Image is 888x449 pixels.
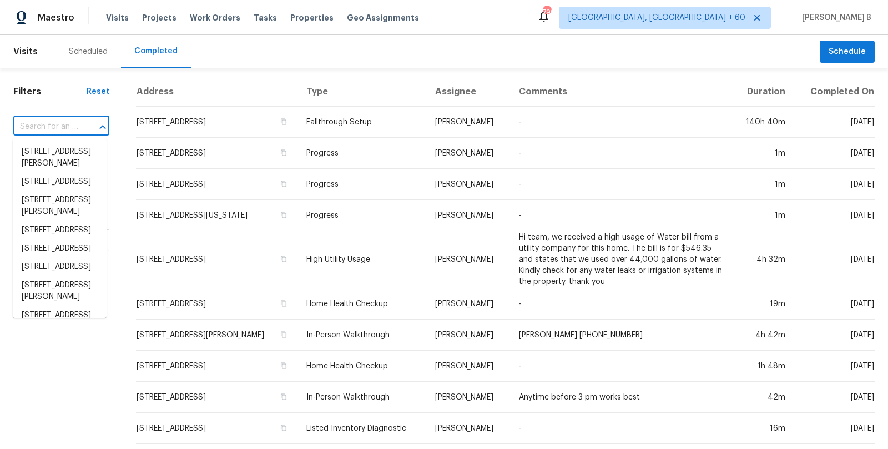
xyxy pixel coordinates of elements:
[279,330,289,340] button: Copy Address
[297,351,427,382] td: Home Health Checkup
[794,413,875,444] td: [DATE]
[829,45,866,59] span: Schedule
[297,138,427,169] td: Progress
[510,200,731,231] td: -
[794,382,875,413] td: [DATE]
[13,39,38,64] span: Visits
[279,392,289,402] button: Copy Address
[95,119,110,135] button: Close
[426,382,509,413] td: [PERSON_NAME]
[136,351,297,382] td: [STREET_ADDRESS]
[426,107,509,138] td: [PERSON_NAME]
[13,276,107,306] li: [STREET_ADDRESS][PERSON_NAME]
[426,288,509,320] td: [PERSON_NAME]
[279,361,289,371] button: Copy Address
[798,12,871,23] span: [PERSON_NAME] B
[142,12,176,23] span: Projects
[426,413,509,444] td: [PERSON_NAME]
[279,117,289,127] button: Copy Address
[794,200,875,231] td: [DATE]
[297,200,427,231] td: Progress
[279,254,289,264] button: Copy Address
[254,14,277,22] span: Tasks
[297,320,427,351] td: In-Person Walkthrough
[510,169,731,200] td: -
[510,351,731,382] td: -
[13,118,78,136] input: Search for an address...
[731,231,794,288] td: 4h 32m
[297,231,427,288] td: High Utility Usage
[794,320,875,351] td: [DATE]
[426,200,509,231] td: [PERSON_NAME]
[13,221,107,240] li: [STREET_ADDRESS]
[13,306,107,325] li: [STREET_ADDRESS]
[543,7,551,18] div: 799
[297,413,427,444] td: Listed Inventory Diagnostic
[136,320,297,351] td: [STREET_ADDRESS][PERSON_NAME]
[731,107,794,138] td: 140h 40m
[510,288,731,320] td: -
[731,138,794,169] td: 1m
[190,12,240,23] span: Work Orders
[510,77,731,107] th: Comments
[13,258,107,276] li: [STREET_ADDRESS]
[13,191,107,221] li: [STREET_ADDRESS][PERSON_NAME]
[136,413,297,444] td: [STREET_ADDRESS]
[794,138,875,169] td: [DATE]
[731,320,794,351] td: 4h 42m
[297,107,427,138] td: Fallthrough Setup
[731,351,794,382] td: 1h 48m
[426,77,509,107] th: Assignee
[794,169,875,200] td: [DATE]
[731,413,794,444] td: 16m
[510,231,731,288] td: Hi team, we received a high usage of Water bill from a utility company for this home. The bill is...
[426,231,509,288] td: [PERSON_NAME]
[297,169,427,200] td: Progress
[136,200,297,231] td: [STREET_ADDRESS][US_STATE]
[510,107,731,138] td: -
[820,41,875,63] button: Schedule
[731,200,794,231] td: 1m
[794,351,875,382] td: [DATE]
[87,86,109,97] div: Reset
[136,169,297,200] td: [STREET_ADDRESS]
[13,86,87,97] h1: Filters
[297,77,427,107] th: Type
[297,288,427,320] td: Home Health Checkup
[106,12,129,23] span: Visits
[13,240,107,258] li: [STREET_ADDRESS]
[279,423,289,433] button: Copy Address
[510,413,731,444] td: -
[279,210,289,220] button: Copy Address
[426,169,509,200] td: [PERSON_NAME]
[568,12,745,23] span: [GEOGRAPHIC_DATA], [GEOGRAPHIC_DATA] + 60
[510,382,731,413] td: Anytime before 3 pm works best
[136,107,297,138] td: [STREET_ADDRESS]
[731,77,794,107] th: Duration
[794,231,875,288] td: [DATE]
[731,169,794,200] td: 1m
[297,382,427,413] td: In-Person Walkthrough
[279,148,289,158] button: Copy Address
[136,138,297,169] td: [STREET_ADDRESS]
[136,77,297,107] th: Address
[510,138,731,169] td: -
[731,288,794,320] td: 19m
[510,320,731,351] td: [PERSON_NAME] [PHONE_NUMBER]
[136,288,297,320] td: [STREET_ADDRESS]
[279,298,289,308] button: Copy Address
[426,351,509,382] td: [PERSON_NAME]
[69,46,108,57] div: Scheduled
[134,46,178,57] div: Completed
[426,138,509,169] td: [PERSON_NAME]
[136,382,297,413] td: [STREET_ADDRESS]
[794,288,875,320] td: [DATE]
[13,143,107,173] li: [STREET_ADDRESS][PERSON_NAME]
[290,12,334,23] span: Properties
[731,382,794,413] td: 42m
[13,173,107,191] li: [STREET_ADDRESS]
[794,107,875,138] td: [DATE]
[426,320,509,351] td: [PERSON_NAME]
[794,77,875,107] th: Completed On
[279,179,289,189] button: Copy Address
